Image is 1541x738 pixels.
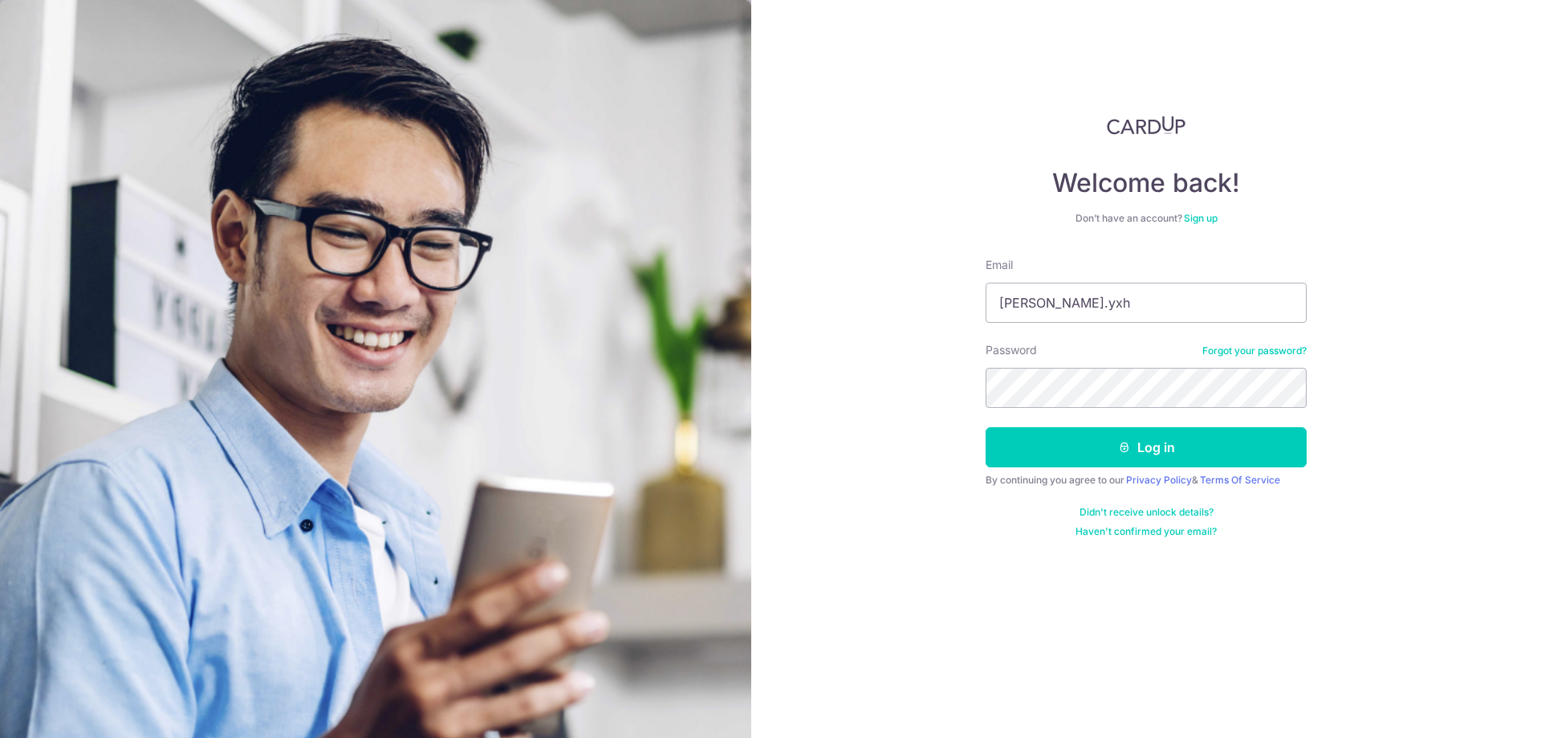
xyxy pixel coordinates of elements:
button: Log in [986,427,1307,467]
a: Didn't receive unlock details? [1080,506,1214,519]
div: Don’t have an account? [986,212,1307,225]
a: Haven't confirmed your email? [1075,525,1217,538]
h4: Welcome back! [986,167,1307,199]
label: Password [986,342,1037,358]
img: CardUp Logo [1107,116,1185,135]
label: Email [986,257,1013,273]
input: Enter your Email [986,283,1307,323]
a: Privacy Policy [1126,474,1192,486]
div: By continuing you agree to our & [986,474,1307,487]
a: Forgot your password? [1202,345,1307,357]
a: Terms Of Service [1200,474,1280,486]
a: Sign up [1184,212,1218,224]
